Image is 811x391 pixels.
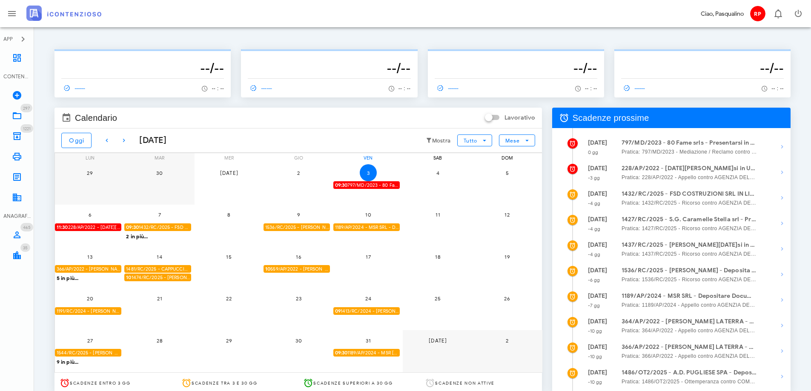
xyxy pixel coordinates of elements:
strong: [DATE] [588,343,608,351]
span: 8 [221,211,238,218]
strong: 366/AP/2022 - [PERSON_NAME] LA TERRA - Depositare Documenti per Udienza [622,342,757,352]
strong: 1536/RC/2025 - [PERSON_NAME] - Deposita la Costituzione in [GEOGRAPHIC_DATA] [622,266,757,275]
strong: [DATE] [588,267,608,274]
div: 1536/RC/2025 - [PERSON_NAME] - Deposita la Costituzione in [GEOGRAPHIC_DATA] [264,223,330,231]
button: 8 [221,206,238,223]
button: 3 [360,164,377,181]
strong: 364/AP/2022 - [PERSON_NAME] LA TERRA - Depositare Documenti per Udienza [622,317,757,326]
span: 18 [429,254,446,260]
div: 1481/RC/2025 - CAPPUCCIO SRL IN LIQUIDAZIONE - Depositare Documenti per Udienza [124,265,191,273]
img: logo-text-2x.png [26,6,101,21]
a: ------ [435,82,463,94]
button: 14 [151,248,168,265]
strong: 1189/AP/2024 - MSR SRL - Depositare Documenti per Udienza [622,291,757,301]
button: Distintivo [768,3,788,24]
strong: 11:30 [57,224,68,230]
button: 5 [499,164,516,181]
div: lun [55,153,125,163]
span: Pratica: 1437/RC/2025 - Ricorso contro AGENZIA DELLE ENTRATE - RISCOSSIONE (Udienza) [622,250,757,258]
small: -4 gg [588,200,601,206]
span: ------ [61,84,86,92]
button: 28 [151,332,168,349]
button: 6 [81,206,98,223]
span: [DATE] [428,337,447,344]
span: Pratica: 1536/RC/2025 - Ricorso contro AGENZIA DELLE ENTRATE - RISCOSSIONE [622,275,757,284]
div: ven [333,153,403,163]
span: Distintivo [20,243,30,252]
strong: [DATE] [588,292,608,300]
div: ANAGRAFICA [3,212,31,220]
button: [DATE] [221,164,238,181]
button: 11 [429,206,446,223]
span: 28 [151,337,168,344]
span: -- : -- [585,86,597,91]
strong: [DATE] [588,165,608,172]
span: 29 [221,337,238,344]
span: Mese [505,137,520,144]
span: 6 [81,211,98,218]
span: Pratica: 1189/AP/2024 - Appello contro AGENZIA DELLE ENTRATE- RISCOSSIONE CATANIA (Udienza) [622,301,757,309]
span: 22 [221,295,238,302]
div: sab [403,153,473,163]
h3: --/-- [61,60,224,77]
span: 17 [360,254,377,260]
button: RP [747,3,768,24]
span: 228/AP/2022 - [DATE][PERSON_NAME]si in Udienza [57,223,121,231]
strong: 228/AP/2022 - [DATE][PERSON_NAME]si in Udienza [622,164,757,173]
button: 29 [221,332,238,349]
button: Tutto [457,134,492,146]
button: 26 [499,290,516,307]
h3: --/-- [435,60,597,77]
span: 3 [360,170,377,176]
button: 2 [499,332,516,349]
strong: [DATE] [588,139,608,146]
button: 18 [429,248,446,265]
strong: 1437/RC/2025 - [PERSON_NAME][DATE]si in [GEOGRAPHIC_DATA] [622,240,757,250]
span: 21 [151,295,168,302]
div: mer [194,153,264,163]
span: 797/MD/2023 - 80 Fame srls - Presentarsi in Udienza [335,181,400,189]
button: 4 [429,164,446,181]
strong: [DATE] [588,216,608,223]
div: 5 in più... [55,274,125,281]
strong: 1427/RC/2025 - S.G. Caramelle Stella srl - Presentarsi in Udienza [622,215,757,224]
span: 1413/RC/2024 - [PERSON_NAME] - Presentarsi in [GEOGRAPHIC_DATA] [335,307,400,315]
span: 13 [81,254,98,260]
span: 2 [499,337,516,344]
span: 4 [429,170,446,176]
span: Oggi [69,137,84,144]
span: Distintivo [20,223,33,231]
button: 25 [429,290,446,307]
strong: 797/MD/2023 - 80 Fame srls - Presentarsi in Udienza [622,138,757,148]
p: -------------- [248,53,410,60]
button: Mostra dettagli [774,291,791,308]
span: 19 [499,254,516,260]
button: Mostra dettagli [774,266,791,283]
p: -------------- [435,53,597,60]
button: Mostra dettagli [774,164,791,181]
button: 17 [360,248,377,265]
span: 11 [429,211,446,218]
div: Ciao, Pasqualino [701,9,744,18]
span: Pratica: 364/AP/2022 - Appello contro AGENZIA DELLE ENTRATE - RISCOSSIONE (Udienza) [622,326,757,335]
strong: [DATE] [588,241,608,248]
span: 26 [499,295,516,302]
span: 35 [23,245,28,251]
strong: 1486/OT2/2025 - A.D. PUGLIESE SPA - Depositare Documenti per Udienza [622,368,757,377]
span: 16 [290,254,307,260]
div: 1191/RC/2024 - [PERSON_NAME] - Depositare Documenti per Udienza [55,307,121,315]
div: 2 in più... [124,232,194,240]
span: 1221 [23,126,31,131]
div: 1189/AP/2024 - MSR SRL - Depositare Documenti per Udienza [333,223,400,231]
span: Pratica: 1486/OT2/2025 - Ottemperanza contro COMUNE DI [GEOGRAPHIC_DATA] ([GEOGRAPHIC_DATA]) [622,377,757,386]
button: Mostra dettagli [774,240,791,257]
span: 7 [151,211,168,218]
button: 22 [221,290,238,307]
strong: 09:30 [126,224,139,230]
span: 14 [151,254,168,260]
button: Mostra dettagli [774,189,791,206]
small: Mostra [432,137,451,144]
strong: 09:30 [335,182,348,188]
span: -- : -- [771,86,784,91]
span: 23 [290,295,307,302]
